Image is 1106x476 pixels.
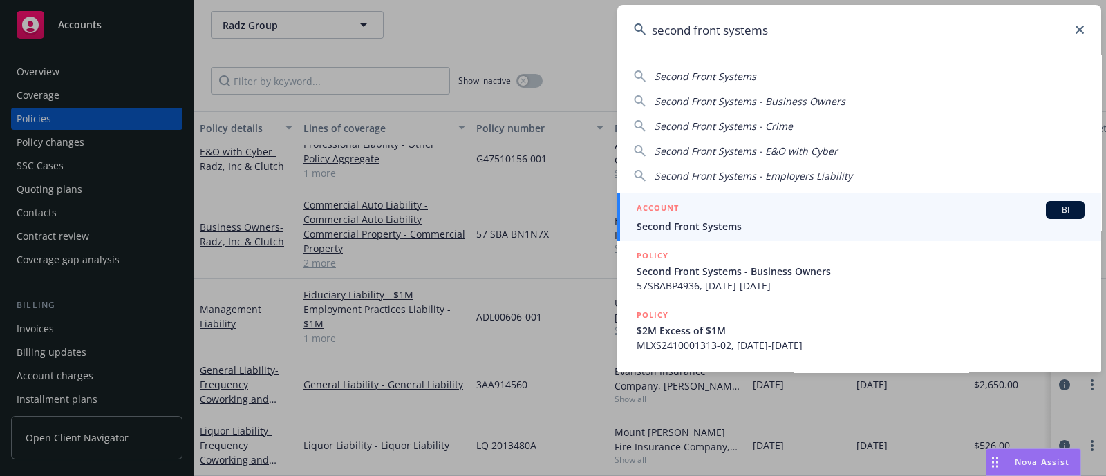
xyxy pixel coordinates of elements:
span: 57SBABP4936, [DATE]-[DATE] [637,278,1085,293]
h5: POLICY [637,308,668,322]
span: Second Front Systems [655,70,756,83]
span: $2M Excess of $1M [637,323,1085,338]
span: Second Front Systems [637,219,1085,234]
span: Nova Assist [1015,456,1069,468]
a: POLICYSecond Front Systems - Business Owners57SBABP4936, [DATE]-[DATE] [617,241,1101,301]
h5: POLICY [637,249,668,263]
span: MLXS2410001313-02, [DATE]-[DATE] [637,338,1085,352]
div: Drag to move [986,449,1004,475]
span: Second Front Systems - Employers Liability [655,169,852,182]
span: Second Front Systems - Business Owners [637,264,1085,278]
a: POLICY$2M Excess of $1MMLXS2410001313-02, [DATE]-[DATE] [617,301,1101,360]
a: POLICY [617,360,1101,419]
h5: ACCOUNT [637,201,679,218]
input: Search... [617,5,1101,55]
span: Second Front Systems - Crime [655,120,793,133]
span: BI [1051,204,1079,216]
h5: POLICY [637,368,668,381]
a: ACCOUNTBISecond Front Systems [617,193,1101,241]
button: Nova Assist [986,448,1081,476]
span: Second Front Systems - Business Owners [655,95,845,108]
span: Second Front Systems - E&O with Cyber [655,144,838,158]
